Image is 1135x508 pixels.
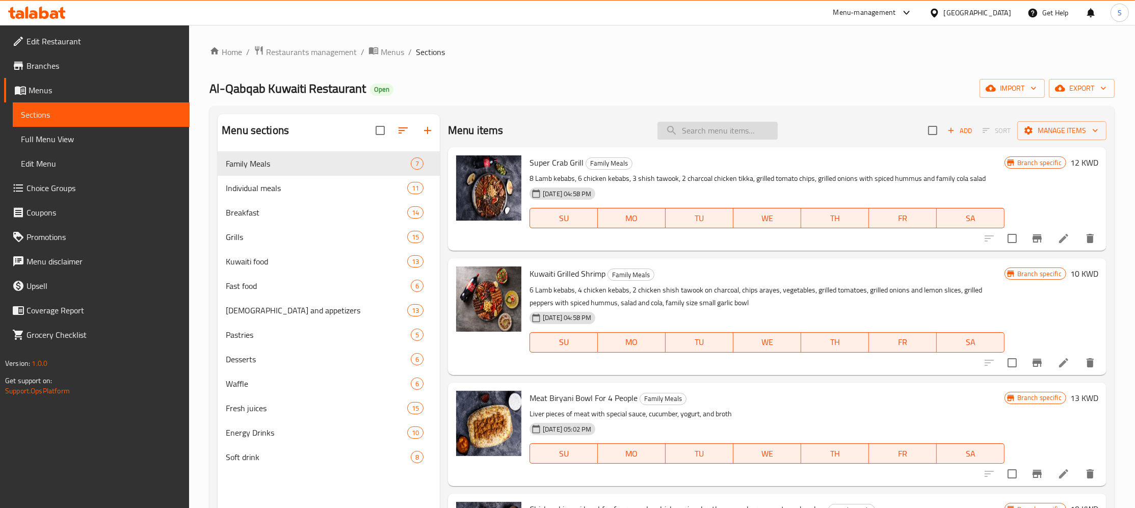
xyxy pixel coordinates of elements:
a: Edit menu item [1058,357,1070,369]
div: Family Meals7 [218,151,440,176]
a: Edit menu item [1058,468,1070,480]
button: TU [666,443,733,464]
span: Grocery Checklist [27,329,181,341]
div: Salads and appetizers [226,304,407,316]
h2: Menu sections [222,123,289,138]
button: WE [733,332,801,353]
div: Fast food6 [218,274,440,298]
button: TU [666,332,733,353]
h6: 10 KWD [1070,266,1098,281]
span: Promotions [27,231,181,243]
button: MO [598,332,666,353]
span: S [1118,7,1122,18]
span: Manage items [1025,124,1098,137]
div: Fresh juices [226,402,407,414]
span: Family Meals [586,157,632,169]
h6: 12 KWD [1070,155,1098,170]
button: TH [801,443,869,464]
span: import [988,82,1037,95]
span: Branch specific [1013,269,1066,279]
div: Soft drink8 [218,445,440,469]
span: 15 [408,404,423,413]
span: 11 [408,183,423,193]
span: Pastries [226,329,411,341]
a: Edit Menu [13,151,190,176]
span: Select to update [1001,463,1023,485]
button: SA [937,208,1005,228]
span: 6 [411,379,423,389]
div: Fast food [226,280,411,292]
span: Edit Menu [21,157,181,170]
h6: 13 KWD [1070,391,1098,405]
div: items [407,426,424,439]
span: Energy Drinks [226,426,407,439]
span: Menu disclaimer [27,255,181,268]
a: Coupons [4,200,190,225]
button: Branch-specific-item [1025,462,1049,486]
div: Family Meals [640,393,687,405]
div: Waffle6 [218,371,440,396]
span: SA [941,335,1000,350]
span: 5 [411,330,423,340]
a: Sections [13,102,190,127]
span: Add [946,125,973,137]
div: Breakfast14 [218,200,440,225]
span: WE [737,211,797,226]
h2: Menu items [448,123,504,138]
a: Menus [4,78,190,102]
div: items [407,304,424,316]
span: 14 [408,208,423,218]
span: Coupons [27,206,181,219]
button: import [980,79,1045,98]
a: Menus [368,45,404,59]
button: Branch-specific-item [1025,226,1049,251]
span: Grills [226,231,407,243]
button: Add [943,123,976,139]
span: Soft drink [226,451,411,463]
span: MO [602,335,662,350]
span: Select section first [976,123,1017,139]
span: Select section [922,120,943,141]
span: Menus [381,46,404,58]
span: Branch specific [1013,393,1066,403]
div: Individual meals11 [218,176,440,200]
div: Family Meals [226,157,411,170]
span: 1.0.0 [32,357,47,370]
button: SA [937,443,1005,464]
span: Breakfast [226,206,407,219]
div: Open [370,84,393,96]
button: WE [733,208,801,228]
a: Grocery Checklist [4,323,190,347]
a: Branches [4,54,190,78]
button: FR [869,332,937,353]
button: FR [869,208,937,228]
span: Sections [416,46,445,58]
span: 6 [411,281,423,291]
span: FR [873,211,933,226]
div: Fresh juices15 [218,396,440,420]
span: 6 [411,355,423,364]
a: Choice Groups [4,176,190,200]
span: Select all sections [369,120,391,141]
button: Branch-specific-item [1025,351,1049,375]
span: FR [873,446,933,461]
p: 6 Lamb kebabs, 4 chicken kebabs, 2 chicken shish tawook on charcoal, chips arayes, vegetables, gr... [530,284,1005,309]
span: Sort sections [391,118,415,143]
span: Individual meals [226,182,407,194]
button: SU [530,332,598,353]
span: Version: [5,357,30,370]
a: Menu disclaimer [4,249,190,274]
span: WE [737,335,797,350]
span: Branch specific [1013,158,1066,168]
span: Open [370,85,393,94]
span: TU [670,446,729,461]
span: Kuwaiti Grilled Shrimp [530,266,605,281]
span: MO [602,211,662,226]
input: search [657,122,778,140]
span: Desserts [226,353,411,365]
span: 10 [408,428,423,438]
a: Promotions [4,225,190,249]
p: 8 Lamb kebabs, 6 chicken kebabs, 3 shish tawook, 2 charcoal chicken tikka, grilled tomato chips, ... [530,172,1005,185]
